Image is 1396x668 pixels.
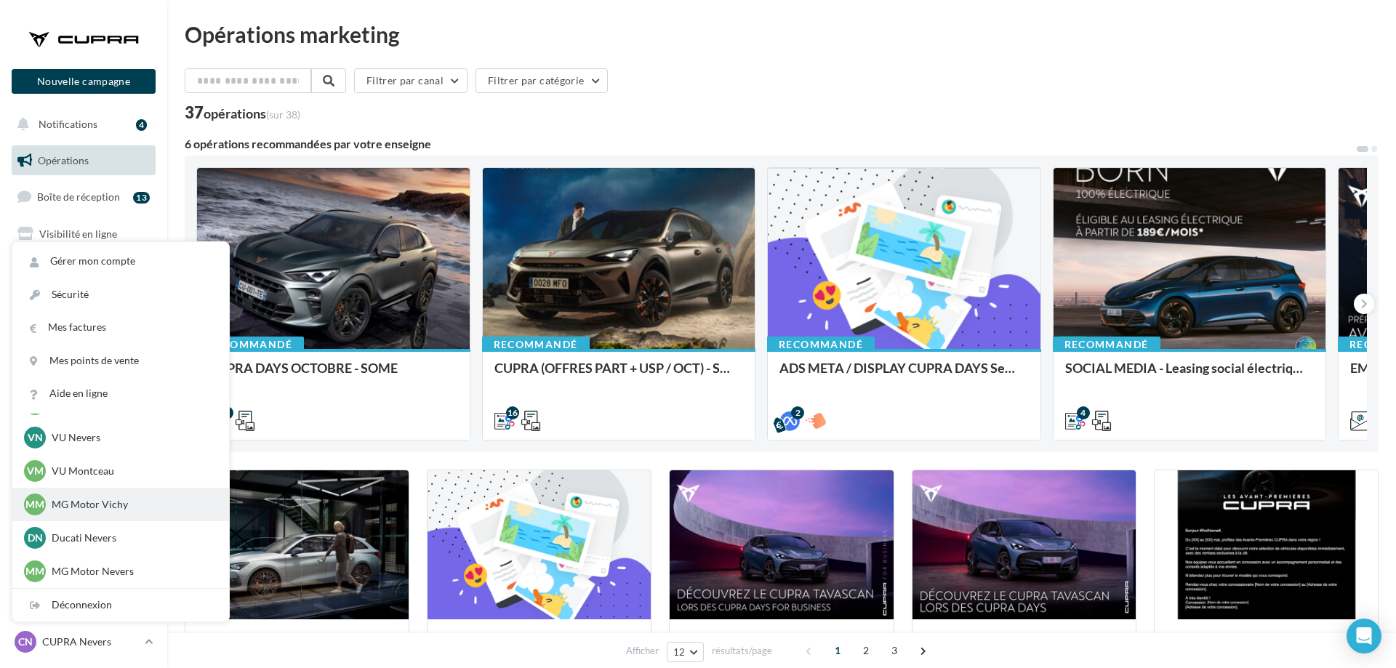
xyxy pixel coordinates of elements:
[9,399,159,430] a: Calendrier
[883,639,906,662] span: 3
[9,291,159,321] a: Campagnes
[12,628,156,656] a: CN CUPRA Nevers
[52,497,212,512] p: MG Motor Vichy
[18,635,33,649] span: CN
[185,138,1355,150] div: 6 opérations recommandées par votre enseigne
[791,406,804,419] div: 2
[9,181,159,212] a: Boîte de réception13
[506,406,519,419] div: 16
[28,430,43,445] span: VN
[133,192,150,204] div: 13
[52,531,212,545] p: Ducati Nevers
[12,345,229,377] a: Mes points de vente
[185,23,1379,45] div: Opérations marketing
[39,228,117,240] span: Visibilité en ligne
[1077,406,1090,419] div: 4
[12,377,229,410] a: Aide en ligne
[673,646,686,658] span: 12
[1053,337,1160,353] div: Recommandé
[42,635,139,649] p: CUPRA Nevers
[482,337,590,353] div: Recommandé
[52,564,212,579] p: MG Motor Nevers
[136,119,147,131] div: 4
[476,68,608,93] button: Filtrer par catégorie
[9,327,159,358] a: Contacts
[39,118,97,130] span: Notifications
[9,109,153,140] button: Notifications 4
[12,278,229,311] a: Sécurité
[209,361,458,390] div: CUPRA DAYS OCTOBRE - SOME
[924,631,1124,660] div: EMAIL - CUPRA DAYS ([GEOGRAPHIC_DATA]) Private Générique
[52,430,212,445] p: VU Nevers
[826,639,849,662] span: 1
[185,105,300,121] div: 37
[25,564,44,579] span: MM
[494,361,744,390] div: CUPRA (OFFRES PART + USP / OCT) - SOCIAL MEDIA
[27,464,44,478] span: VM
[9,484,159,527] a: Campagnes DataOnDemand
[1166,631,1366,660] div: CUPRA DAYS (JPO) - EMAIL + SMS
[25,497,44,512] span: MM
[266,108,300,121] span: (sur 38)
[854,639,878,662] span: 2
[12,245,229,278] a: Gérer mon compte
[712,644,772,658] span: résultats/page
[196,337,304,353] div: Recommandé
[779,361,1029,390] div: ADS META / DISPLAY CUPRA DAYS Septembre 2025
[681,631,881,660] div: EMAIL - CUPRA DAYS (JPO) Fleet Générique
[1065,361,1315,390] div: SOCIAL MEDIA - Leasing social électrique - CUPRA Born
[28,531,43,545] span: DN
[9,219,159,249] a: Visibilité en ligne
[12,69,156,94] button: Nouvelle campagne
[204,107,300,120] div: opérations
[9,363,159,394] a: Médiathèque
[439,631,639,660] div: CUPRA DAYS Octobre 2025
[37,190,120,203] span: Boîte de réception
[354,68,468,93] button: Filtrer par canal
[626,644,659,658] span: Afficher
[767,337,875,353] div: Recommandé
[9,145,159,176] a: Opérations
[52,464,212,478] p: VU Montceau
[9,435,159,478] a: PLV et print personnalisable
[12,589,229,621] div: Déconnexion
[12,311,229,344] a: Mes factures
[9,255,159,286] a: SMS unitaire
[197,631,397,660] div: CUPRA (OFFRES PRO / OCT) - SOCIAL MEDIA
[38,154,89,166] span: Opérations
[667,642,704,662] button: 12
[1347,619,1381,653] div: Open Intercom Messenger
